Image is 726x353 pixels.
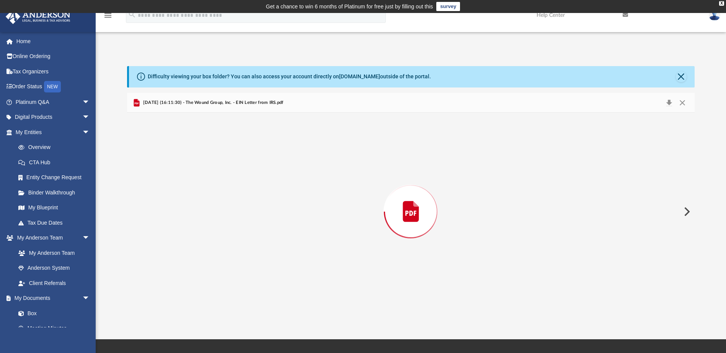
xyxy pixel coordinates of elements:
[5,110,101,125] a: Digital Productsarrow_drop_down
[103,15,113,20] a: menu
[3,9,73,24] img: Anderson Advisors Platinum Portal
[5,94,101,110] a: Platinum Q&Aarrow_drop_down
[436,2,460,11] a: survey
[266,2,433,11] div: Get a chance to win 6 months of Platinum for free just by filling out this
[5,64,101,79] a: Tax Organizers
[5,49,101,64] a: Online Ordering
[11,140,101,155] a: Overview
[82,110,98,125] span: arrow_drop_down
[5,230,98,246] a: My Anderson Teamarrow_drop_down
[11,245,94,261] a: My Anderson Team
[719,1,724,6] div: close
[11,185,101,200] a: Binder Walkthrough
[5,291,98,306] a: My Documentsarrow_drop_down
[11,215,101,230] a: Tax Due Dates
[103,11,113,20] i: menu
[82,125,98,140] span: arrow_drop_down
[709,10,720,21] img: User Pic
[5,125,101,140] a: My Entitiesarrow_drop_down
[11,155,101,170] a: CTA Hub
[11,306,94,321] a: Box
[5,34,101,49] a: Home
[11,200,98,215] a: My Blueprint
[11,321,98,336] a: Meeting Minutes
[678,201,695,222] button: Next File
[148,73,431,81] div: Difficulty viewing your box folder? You can also access your account directly on outside of the p...
[662,97,676,108] button: Download
[5,79,101,95] a: Order StatusNEW
[82,94,98,110] span: arrow_drop_down
[339,73,380,79] a: [DOMAIN_NAME]
[127,93,694,310] div: Preview
[11,261,98,276] a: Anderson System
[676,71,687,82] button: Close
[82,230,98,246] span: arrow_drop_down
[141,99,283,106] span: [DATE] (16:11:30) - The Wound Group, Inc. - EIN Letter from IRS.pdf
[11,170,101,185] a: Entity Change Request
[44,81,61,92] div: NEW
[675,97,689,108] button: Close
[128,10,136,19] i: search
[11,275,98,291] a: Client Referrals
[82,291,98,306] span: arrow_drop_down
